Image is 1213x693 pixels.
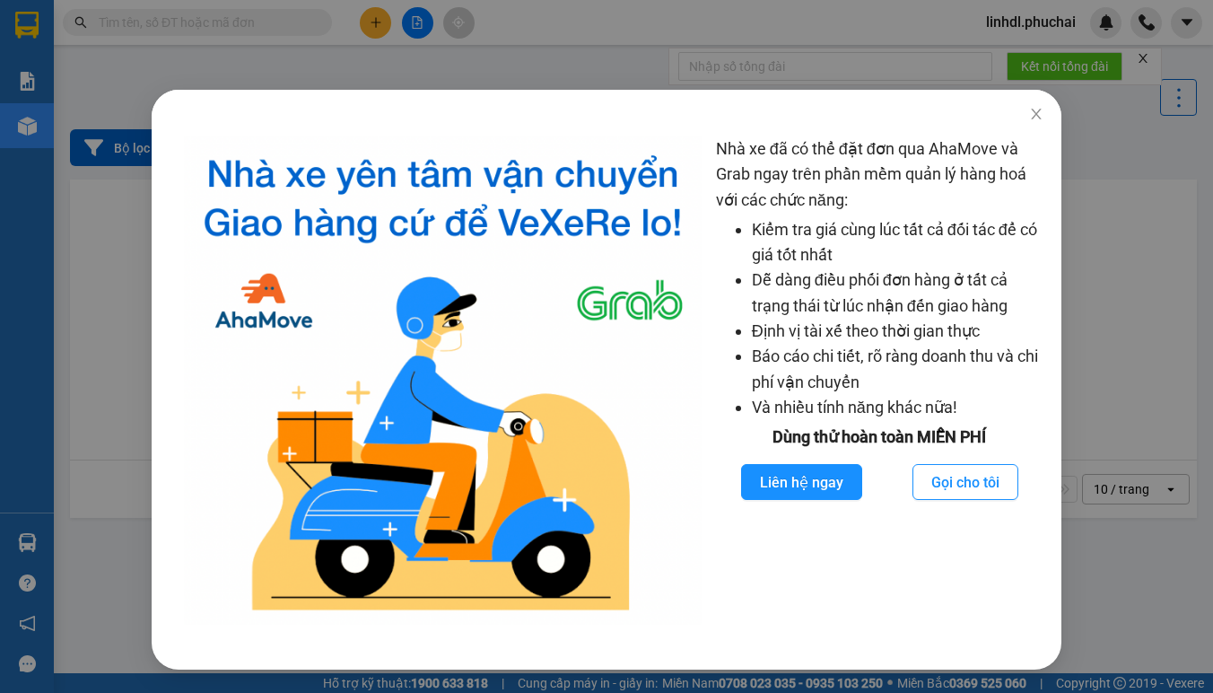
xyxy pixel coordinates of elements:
[752,344,1043,395] li: Báo cáo chi tiết, rõ ràng doanh thu và chi phí vận chuyển
[716,136,1043,625] div: Nhà xe đã có thể đặt đơn qua AhaMove và Grab ngay trên phần mềm quản lý hàng hoá với các chức năng:
[1029,107,1043,121] span: close
[741,464,862,500] button: Liên hệ ngay
[1011,90,1061,140] button: Close
[184,136,702,625] img: logo
[760,471,843,494] span: Liên hệ ngay
[931,471,999,494] span: Gọi cho tôi
[752,319,1043,344] li: Định vị tài xế theo thời gian thực
[752,268,1043,319] li: Dễ dàng điều phối đơn hàng ở tất cả trạng thái từ lúc nhận đến giao hàng
[912,464,1018,500] button: Gọi cho tôi
[752,217,1043,268] li: Kiểm tra giá cùng lúc tất cả đối tác để có giá tốt nhất
[716,425,1043,450] div: Dùng thử hoàn toàn MIỄN PHÍ
[752,395,1043,420] li: Và nhiều tính năng khác nữa!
